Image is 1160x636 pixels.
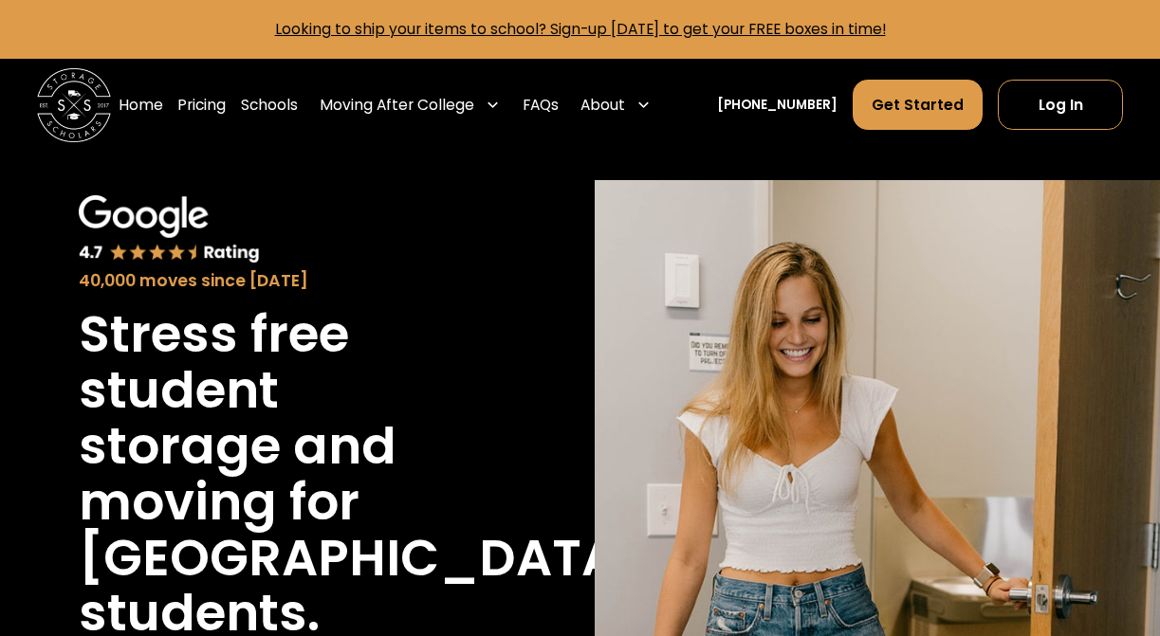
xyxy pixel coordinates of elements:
img: Storage Scholars main logo [37,68,111,142]
a: Looking to ship your items to school? Sign-up [DATE] to get your FREE boxes in time! [275,19,886,39]
a: Schools [241,80,298,131]
div: Moving After College [320,94,474,116]
a: FAQs [523,80,559,131]
a: [PHONE_NUMBER] [717,96,838,115]
h1: [GEOGRAPHIC_DATA] [79,531,643,587]
a: Log In [998,80,1123,130]
div: About [580,94,625,116]
a: Pricing [177,80,226,131]
div: 40,000 moves since [DATE] [79,268,486,293]
a: Home [119,80,163,131]
img: Google 4.7 star rating [79,195,259,264]
div: Moving After College [312,80,507,131]
a: Get Started [853,80,984,130]
div: About [573,80,658,131]
h1: Stress free student storage and moving for [79,307,486,530]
